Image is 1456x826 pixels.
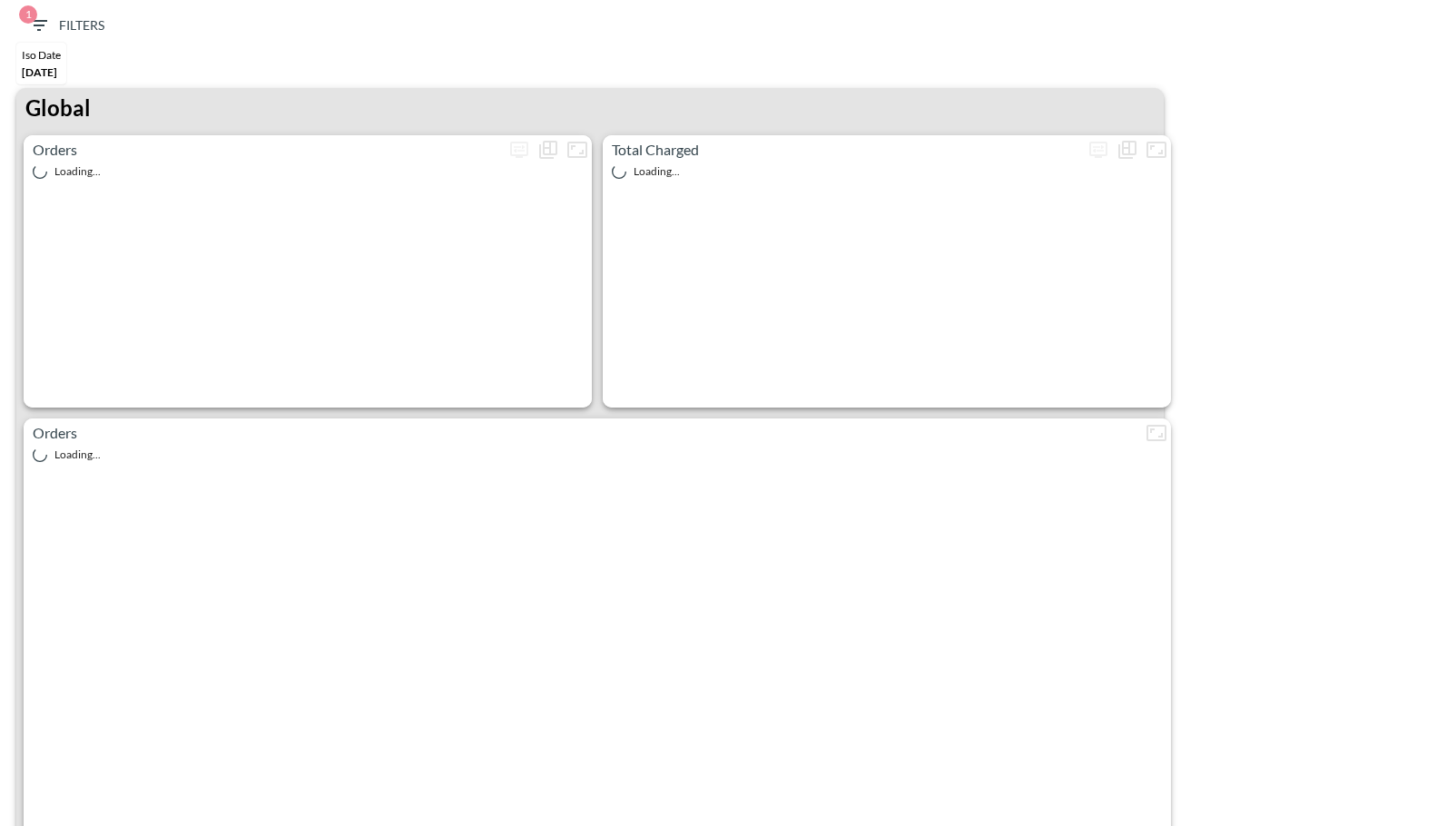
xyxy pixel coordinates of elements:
[25,92,91,124] p: Global
[22,48,61,62] div: Iso Date
[1142,135,1171,164] button: Fullscreen
[1142,418,1171,447] button: Fullscreen
[505,135,534,164] span: Display settings
[24,422,1142,444] p: Orders
[21,9,112,43] button: 1Filters
[603,139,1084,161] p: Total Charged
[33,447,1162,462] div: Loading...
[563,135,592,164] button: Fullscreen
[33,164,583,179] div: Loading...
[28,15,104,37] span: Filters
[19,5,37,24] span: 1
[24,139,505,161] p: Orders
[1113,135,1142,164] div: Show as…
[612,164,1162,179] div: Loading...
[1084,135,1113,164] span: Display settings
[534,135,563,164] div: Show as…
[22,65,57,79] span: [DATE]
